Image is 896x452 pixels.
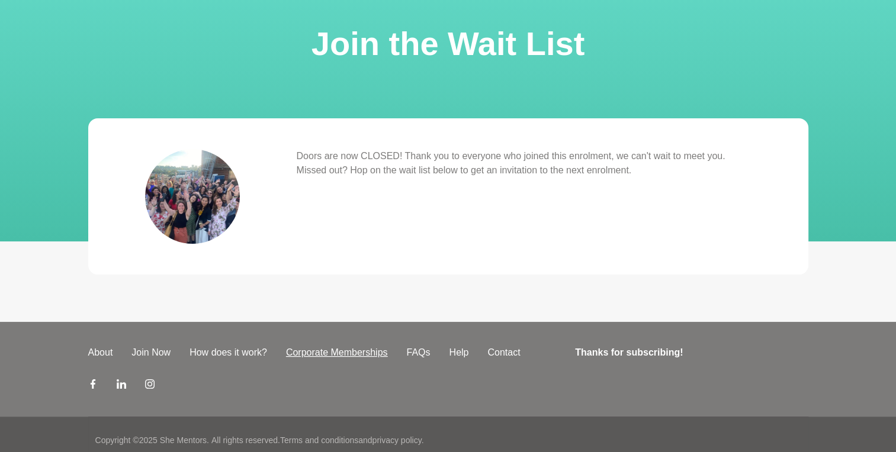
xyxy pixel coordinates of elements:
[439,346,478,360] a: Help
[211,434,423,447] p: All rights reserved. and .
[478,346,529,360] a: Contact
[95,434,209,447] p: Copyright © 2025 She Mentors .
[277,346,397,360] a: Corporate Memberships
[14,21,882,66] h1: Join the Wait List
[145,379,155,393] a: Instagram
[180,346,277,360] a: How does it work?
[372,435,422,445] a: privacy policy
[122,346,180,360] a: Join Now
[297,149,752,177] p: Doors are now CLOSED! Thank you to everyone who joined this enrolment, we can't wait to meet you....
[117,379,126,393] a: LinkedIn
[397,346,439,360] a: FAQs
[79,346,123,360] a: About
[88,379,98,393] a: Facebook
[280,435,358,445] a: Terms and conditions
[575,346,801,360] h4: Thanks for subscribing!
